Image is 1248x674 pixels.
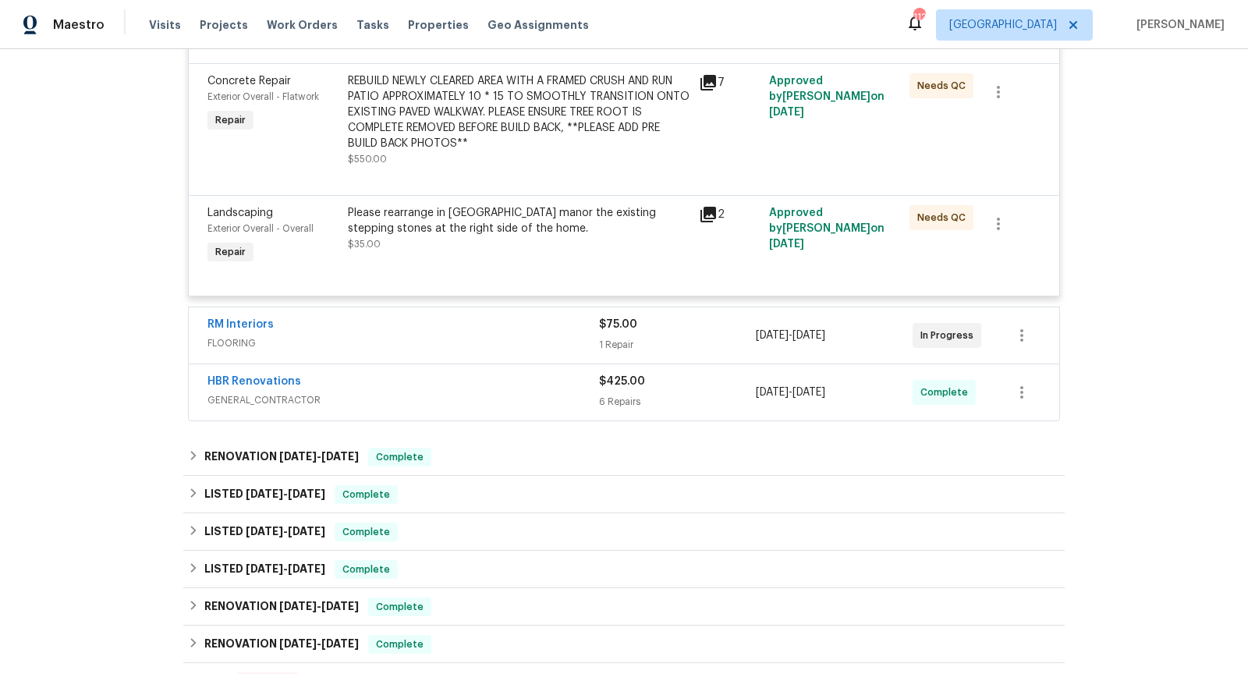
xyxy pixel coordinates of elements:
[183,551,1065,588] div: LISTED [DATE]-[DATE]Complete
[207,319,274,330] a: RM Interiors
[209,244,252,260] span: Repair
[204,523,325,541] h6: LISTED
[267,17,338,33] span: Work Orders
[769,107,804,118] span: [DATE]
[207,76,291,87] span: Concrete Repair
[183,438,1065,476] div: RENOVATION [DATE]-[DATE]Complete
[183,588,1065,626] div: RENOVATION [DATE]-[DATE]Complete
[204,448,359,466] h6: RENOVATION
[756,387,789,398] span: [DATE]
[756,328,825,343] span: -
[370,637,430,652] span: Complete
[949,17,1057,33] span: [GEOGRAPHIC_DATA]
[336,524,396,540] span: Complete
[769,76,885,118] span: Approved by [PERSON_NAME] on
[204,635,359,654] h6: RENOVATION
[699,73,760,92] div: 7
[599,376,645,387] span: $425.00
[1130,17,1225,33] span: [PERSON_NAME]
[204,598,359,616] h6: RENOVATION
[756,385,825,400] span: -
[207,92,319,101] span: Exterior Overall - Flatwork
[321,638,359,649] span: [DATE]
[149,17,181,33] span: Visits
[200,17,248,33] span: Projects
[336,562,396,577] span: Complete
[279,451,359,462] span: -
[279,638,317,649] span: [DATE]
[183,476,1065,513] div: LISTED [DATE]-[DATE]Complete
[321,451,359,462] span: [DATE]
[917,78,972,94] span: Needs QC
[920,328,980,343] span: In Progress
[756,330,789,341] span: [DATE]
[348,205,690,236] div: Please rearrange in [GEOGRAPHIC_DATA] manor the existing stepping stones at the right side of the...
[53,17,105,33] span: Maestro
[183,626,1065,663] div: RENOVATION [DATE]-[DATE]Complete
[207,224,314,233] span: Exterior Overall - Overall
[246,526,283,537] span: [DATE]
[321,601,359,612] span: [DATE]
[370,599,430,615] span: Complete
[599,337,756,353] div: 1 Repair
[917,210,972,225] span: Needs QC
[348,154,387,164] span: $550.00
[599,319,637,330] span: $75.00
[370,449,430,465] span: Complete
[246,563,325,574] span: -
[204,485,325,504] h6: LISTED
[769,208,885,250] span: Approved by [PERSON_NAME] on
[913,9,924,25] div: 112
[356,20,389,30] span: Tasks
[769,239,804,250] span: [DATE]
[348,239,381,249] span: $35.00
[207,208,273,218] span: Landscaping
[207,335,599,351] span: FLOORING
[288,488,325,499] span: [DATE]
[792,387,825,398] span: [DATE]
[246,488,283,499] span: [DATE]
[279,601,359,612] span: -
[699,205,760,224] div: 2
[599,394,756,410] div: 6 Repairs
[279,638,359,649] span: -
[408,17,469,33] span: Properties
[246,563,283,574] span: [DATE]
[920,385,974,400] span: Complete
[207,376,301,387] a: HBR Renovations
[183,513,1065,551] div: LISTED [DATE]-[DATE]Complete
[288,526,325,537] span: [DATE]
[279,601,317,612] span: [DATE]
[792,330,825,341] span: [DATE]
[348,73,690,151] div: REBUILD NEWLY CLEARED AREA WITH A FRAMED CRUSH AND RUN PATIO APPROXIMATELY 10 * 15 TO SMOOTHLY TR...
[204,560,325,579] h6: LISTED
[209,112,252,128] span: Repair
[336,487,396,502] span: Complete
[207,392,599,408] span: GENERAL_CONTRACTOR
[246,526,325,537] span: -
[487,17,589,33] span: Geo Assignments
[288,563,325,574] span: [DATE]
[279,451,317,462] span: [DATE]
[246,488,325,499] span: -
